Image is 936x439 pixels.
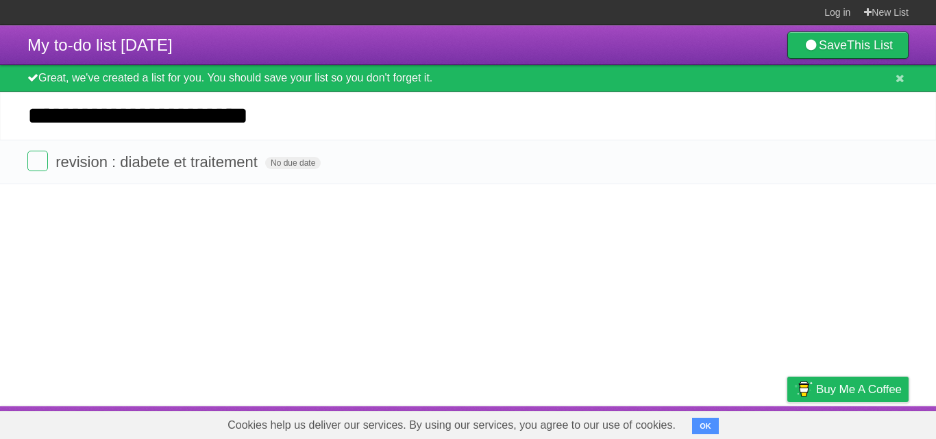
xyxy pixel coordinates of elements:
span: No due date [265,157,321,169]
a: Buy me a coffee [787,377,909,402]
span: Cookies help us deliver our services. By using our services, you agree to our use of cookies. [214,412,689,439]
a: Suggest a feature [822,410,909,436]
a: About [605,410,634,436]
a: SaveThis List [787,32,909,59]
a: Developers [650,410,706,436]
span: My to-do list [DATE] [27,36,173,54]
b: This List [847,38,893,52]
button: OK [692,418,719,434]
span: Buy me a coffee [816,377,902,401]
a: Terms [723,410,753,436]
img: Buy me a coffee [794,377,813,401]
a: Privacy [769,410,805,436]
span: revision : diabete et traitement [56,153,261,171]
label: Done [27,151,48,171]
